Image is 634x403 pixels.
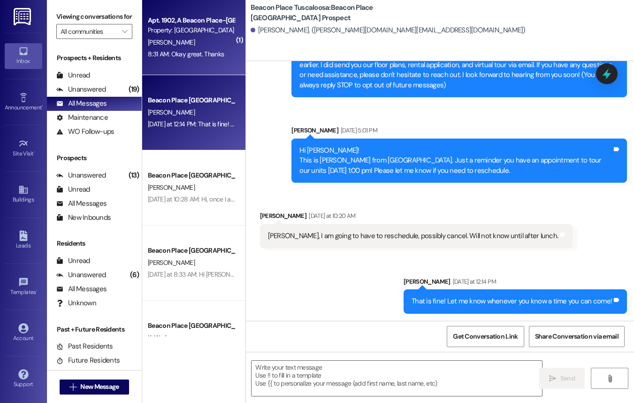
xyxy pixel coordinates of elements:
span: K. Works [148,333,171,342]
div: That is fine! Let me know whenever you know a time you can come! [412,296,612,306]
div: Unanswered [56,270,106,280]
div: Unanswered [56,170,106,180]
div: Maintenance [56,113,108,123]
i:  [122,28,127,35]
div: Beacon Place [GEOGRAPHIC_DATA] Prospect [148,170,235,180]
button: Send [539,368,585,389]
button: Get Conversation Link [447,326,524,347]
i:  [69,383,76,391]
div: [PERSON_NAME]. ([PERSON_NAME][DOMAIN_NAME][EMAIL_ADDRESS][DOMAIN_NAME]) [251,25,526,35]
button: Share Conversation via email [529,326,625,347]
div: All Messages [56,284,107,294]
div: Beacon Place [GEOGRAPHIC_DATA] Prospect [148,95,235,105]
div: (19) [126,82,142,97]
span: • [42,103,43,109]
span: Send [560,373,575,383]
div: Hi [PERSON_NAME]! This is [PERSON_NAME] from [GEOGRAPHIC_DATA]. Just a reminder you have an appoi... [299,146,612,176]
label: Viewing conversations for [56,9,132,24]
div: (6) [128,268,142,282]
span: [PERSON_NAME] [148,183,195,192]
span: [PERSON_NAME] [148,258,195,267]
b: Beacon Place Tuscaloosa: Beacon Place [GEOGRAPHIC_DATA] Prospect [251,3,438,23]
div: [PERSON_NAME] [291,125,627,139]
a: Templates • [5,274,42,300]
a: Leads [5,228,42,253]
div: Past + Future Residents [47,325,142,334]
div: [PERSON_NAME], I am going to have to reschedule, possibly cancel. Will not know until after lunch. [268,231,558,241]
div: Unread [56,256,90,266]
span: Share Conversation via email [535,332,619,341]
div: [DATE] at 12:14 PM [451,277,496,287]
div: Beacon Place [GEOGRAPHIC_DATA] Prospect [148,321,235,331]
div: [DATE] at 10:28 AM: Hi, once I apply and get approved, can I pick my own move in date? [148,195,386,203]
i:  [606,375,613,382]
div: Prospects + Residents [47,53,142,63]
div: WO Follow-ups [56,127,114,137]
span: [PERSON_NAME] [148,38,195,46]
div: Unanswered [56,85,106,94]
div: Beacon Place [GEOGRAPHIC_DATA] Prospect [148,246,235,256]
div: 8:31 AM: Okay great. Thanks [148,50,224,58]
a: Inbox [5,43,42,69]
div: All Messages [56,99,107,108]
input: All communities [61,24,117,39]
span: Get Conversation Link [453,332,518,341]
div: Unknown [56,298,96,308]
div: Apt. 1902, A Beacon Place-[GEOGRAPHIC_DATA] [148,15,235,25]
div: [DATE] at 12:14 PM: That is fine! Let me know whenever you know a time you can come! [148,120,382,128]
div: [DATE] 5:01 PM [338,125,377,135]
div: (13) [126,168,142,183]
div: New Inbounds [56,213,111,223]
span: • [34,149,35,155]
a: Support [5,366,42,392]
div: Future Residents [56,356,120,365]
span: [PERSON_NAME] [148,108,195,116]
span: New Message [80,382,119,392]
div: Unread [56,70,90,80]
span: • [36,287,38,294]
div: [PERSON_NAME] [404,277,627,290]
a: Site Visit • [5,136,42,161]
div: [DATE] at 10:20 AM [306,211,355,221]
div: Past Residents [56,341,113,351]
div: Prospects [47,153,142,163]
div: Residents [47,239,142,248]
div: [PERSON_NAME] [260,211,573,224]
a: Account [5,320,42,346]
i:  [549,375,556,382]
div: Property: [GEOGRAPHIC_DATA] [GEOGRAPHIC_DATA] [148,25,235,35]
img: ResiDesk Logo [14,8,33,25]
div: All Messages [56,199,107,209]
div: Unread [56,185,90,194]
a: Buildings [5,182,42,207]
button: New Message [60,380,129,395]
div: Hi [PERSON_NAME]! This is [PERSON_NAME] from [GEOGRAPHIC_DATA]. I enjoyed connecting with you ove... [299,40,612,90]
